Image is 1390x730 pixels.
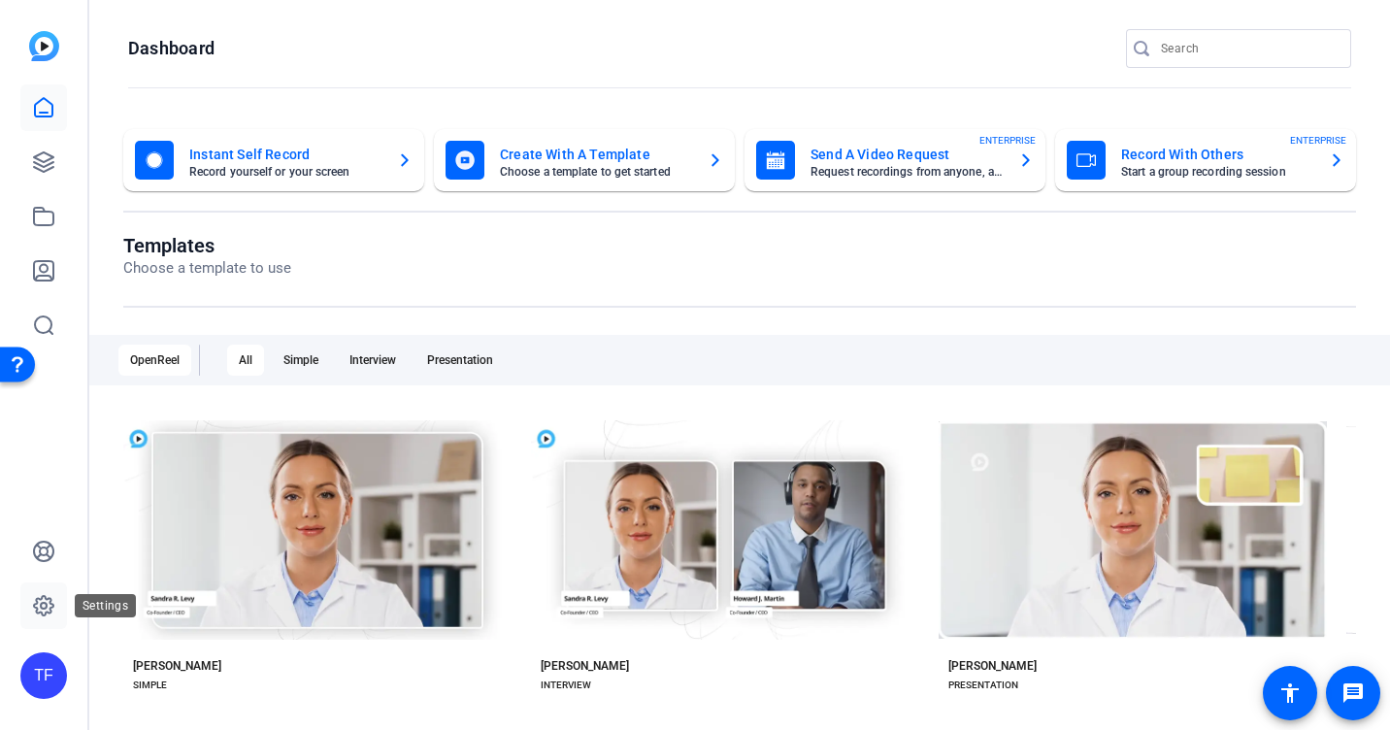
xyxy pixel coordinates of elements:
button: Instant Self RecordRecord yourself or your screen [123,129,424,191]
input: Search [1161,37,1336,60]
mat-card-subtitle: Record yourself or your screen [189,166,381,178]
div: Simple [272,345,330,376]
span: ENTERPRISE [979,133,1036,148]
button: Create With A TemplateChoose a template to get started [434,129,735,191]
mat-card-title: Send A Video Request [811,143,1003,166]
mat-icon: message [1341,681,1365,705]
div: INTERVIEW [541,678,591,693]
div: Settings [75,594,136,617]
div: Interview [338,345,408,376]
p: Choose a template to use [123,257,291,280]
mat-card-title: Create With A Template [500,143,692,166]
mat-card-subtitle: Start a group recording session [1121,166,1313,178]
div: [PERSON_NAME] [541,658,629,674]
div: PRESENTATION [948,678,1018,693]
div: [PERSON_NAME] [133,658,221,674]
h1: Dashboard [128,37,215,60]
mat-card-subtitle: Choose a template to get started [500,166,692,178]
mat-card-title: Record With Others [1121,143,1313,166]
div: OpenReel [118,345,191,376]
div: All [227,345,264,376]
h1: Templates [123,234,291,257]
div: Presentation [415,345,505,376]
span: ENTERPRISE [1290,133,1346,148]
mat-icon: accessibility [1278,681,1302,705]
img: blue-gradient.svg [29,31,59,61]
button: Send A Video RequestRequest recordings from anyone, anywhereENTERPRISE [745,129,1045,191]
button: Record With OthersStart a group recording sessionENTERPRISE [1055,129,1356,191]
mat-card-title: Instant Self Record [189,143,381,166]
div: SIMPLE [133,678,167,693]
div: TF [20,652,67,699]
div: [PERSON_NAME] [948,658,1037,674]
mat-card-subtitle: Request recordings from anyone, anywhere [811,166,1003,178]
